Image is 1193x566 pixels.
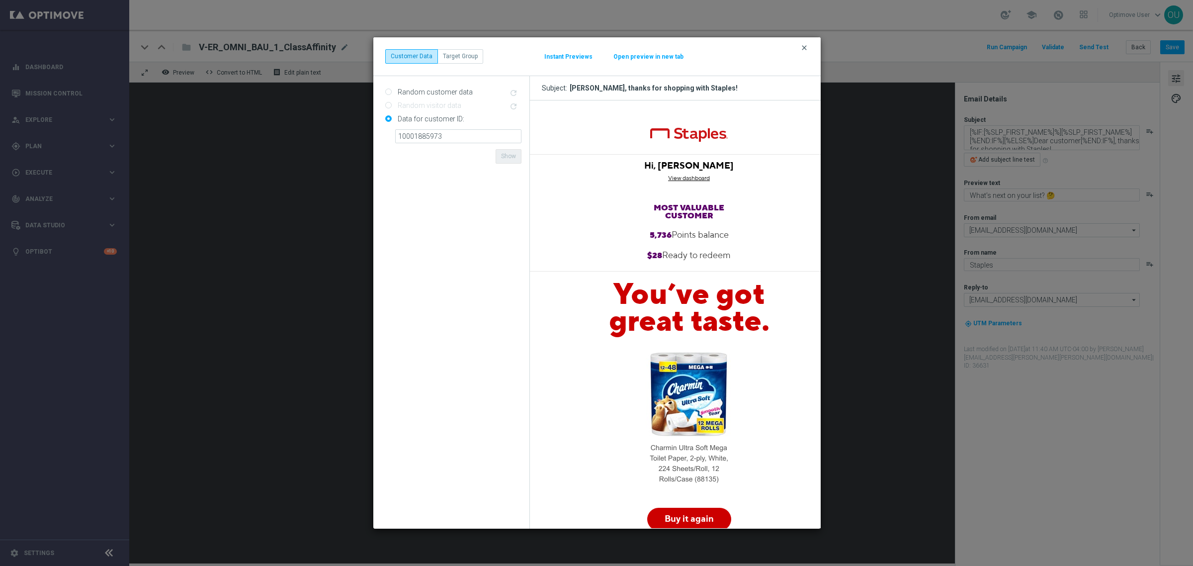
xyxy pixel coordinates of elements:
[496,149,521,163] button: Show
[138,75,180,81] a: View dashboard
[385,49,438,63] button: Customer Data
[7,150,311,160] td: Ready to redeem
[437,49,483,63] button: Target Group
[395,114,464,123] label: Data for customer ID:
[7,130,311,140] td: Points balance
[10,181,308,235] p: You’ve got great taste.
[395,88,473,96] label: Random customer data
[544,53,593,61] button: Instant Previews
[613,53,684,61] button: Open preview in new tab
[109,245,209,407] img: recommendation.png
[135,414,184,423] span: Buy it again
[120,27,198,41] img: Staples
[395,129,521,143] input: Enter ID
[800,44,808,52] i: clear
[7,103,311,119] td: Most valuable customer
[542,84,570,93] span: Subject:
[117,414,201,423] a: Buy it again
[570,84,738,93] div: [PERSON_NAME], thanks for shopping with Staples!
[117,151,132,160] b: $28
[385,49,483,63] div: ...
[395,101,461,110] label: Random visitor data
[800,43,811,52] button: clear
[120,130,142,139] b: 5,736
